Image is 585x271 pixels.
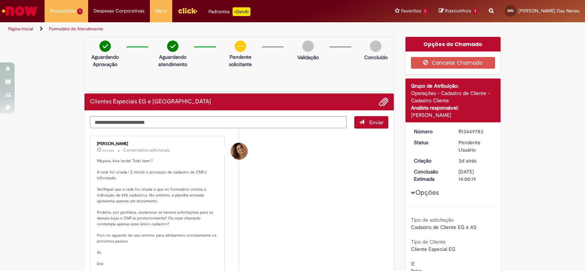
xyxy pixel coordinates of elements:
[1,4,38,18] img: ServiceNow
[155,53,190,68] p: Aguardando atendimento
[87,53,123,68] p: Aguardando Aprovação
[94,7,144,15] span: Despesas Corporativas
[50,7,76,15] span: Requisições
[411,82,495,89] div: Grupo de Atribuição:
[77,8,83,15] span: 1
[507,8,513,13] span: MN
[167,41,178,52] img: check-circle-green.png
[408,168,453,183] dt: Conclusão Estimada
[518,8,580,14] span: [PERSON_NAME] Das Neves
[458,157,492,164] div: 26/08/2025 17:00:19
[102,148,114,153] time: 27/08/2025 15:48:58
[408,139,453,146] dt: Status
[408,157,453,164] dt: Criação
[411,246,455,252] span: Cliente Especial EG
[354,116,388,129] button: Enviar
[97,158,219,267] p: Mayara, boa tarde! Tudo bem ? A rede foi criada ! E iniciei o processo de cadastro do CNPJ inform...
[302,41,314,52] img: img-circle-grey.png
[102,148,114,153] span: 2d atrás
[411,89,495,104] div: Operações - Cadastro de Cliente - Cadastro Cliente
[155,7,167,15] span: More
[97,142,219,146] div: [PERSON_NAME]
[411,217,454,223] b: Tipo de solicitação
[370,41,381,52] img: img-circle-grey.png
[90,99,211,105] h2: Clientes Especiais EG e AS Histórico de tíquete
[5,22,385,36] ul: Trilhas de página
[411,238,446,245] b: Tipo de Cliente
[369,119,384,126] span: Enviar
[235,41,246,52] img: circle-minus.png
[49,26,103,32] a: Formulário de Atendimento
[458,157,476,164] time: 26/08/2025 17:00:19
[439,8,478,15] a: Rascunhos
[408,128,453,135] dt: Número
[458,139,492,153] div: Pendente Usuário
[379,97,388,107] button: Adicionar anexos
[364,54,388,61] p: Concluído
[231,143,248,160] div: Emiliane Dias De Souza
[423,8,428,15] span: 1
[445,7,471,14] span: Rascunhos
[458,168,492,183] div: [DATE] 14:00:19
[208,7,250,16] div: Padroniza
[472,8,478,15] span: 1
[90,116,347,128] textarea: Digite sua mensagem aqui...
[411,260,415,267] b: IE
[411,104,495,111] div: Analista responsável:
[178,5,197,16] img: click_logo_yellow_360x200.png
[297,54,319,61] p: Validação
[401,7,421,15] span: Favoritos
[458,157,476,164] span: 3d atrás
[458,128,492,135] div: R13449783
[411,224,476,230] span: Cadastro de Cliente EG e AS
[411,57,495,69] button: Cancelar Chamado
[233,7,250,16] p: +GenAi
[99,41,111,52] img: check-circle-green.png
[405,37,501,51] div: Opções do Chamado
[123,147,170,153] small: Comentários adicionais
[411,111,495,119] div: [PERSON_NAME]
[8,26,33,32] a: Página inicial
[223,53,258,68] p: Pendente solicitante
